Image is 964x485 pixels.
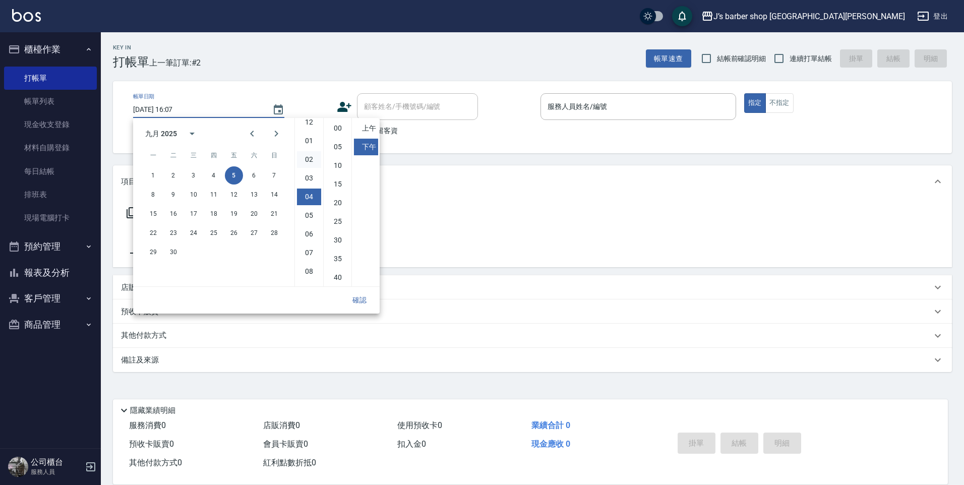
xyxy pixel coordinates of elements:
[164,166,183,185] button: 2
[397,420,442,430] span: 使用預收卡 0
[185,166,203,185] button: 3
[4,233,97,260] button: 預約管理
[31,457,82,467] h5: 公司櫃台
[113,165,952,198] div: 項目消費
[326,269,350,286] li: 40 minutes
[164,186,183,204] button: 9
[205,224,223,242] button: 25
[144,205,162,223] button: 15
[185,145,203,165] span: 星期三
[4,136,97,159] a: 材料自購登錄
[354,139,378,155] li: 下午
[113,55,149,69] h3: 打帳單
[8,457,28,477] img: Person
[225,205,243,223] button: 19
[240,122,264,146] button: Previous month
[144,145,162,165] span: 星期一
[205,166,223,185] button: 4
[144,166,162,185] button: 1
[245,224,263,242] button: 27
[531,439,570,449] span: 現金應收 0
[326,251,350,267] li: 35 minutes
[245,205,263,223] button: 20
[744,93,766,113] button: 指定
[4,113,97,136] a: 現金收支登錄
[295,118,323,286] ul: Select hours
[121,355,159,366] p: 備註及來源
[297,133,321,149] li: 1 hours
[672,6,692,26] button: save
[326,176,350,193] li: 15 minutes
[265,186,283,204] button: 14
[113,348,952,372] div: 備註及來源
[4,36,97,63] button: 櫃檯作業
[326,139,350,155] li: 5 minutes
[265,224,283,242] button: 28
[180,122,204,146] button: calendar view is open, switch to year view
[121,176,151,187] p: 項目消費
[343,291,376,310] button: 確認
[164,205,183,223] button: 16
[326,195,350,211] li: 20 minutes
[205,145,223,165] span: 星期四
[185,205,203,223] button: 17
[697,6,909,27] button: J’s barber shop [GEOGRAPHIC_DATA][PERSON_NAME]
[297,114,321,131] li: 12 hours
[265,166,283,185] button: 7
[297,263,321,280] li: 8 hours
[133,101,262,118] input: YYYY/MM/DD hh:mm
[185,224,203,242] button: 24
[113,275,952,299] div: 店販銷售
[149,56,201,69] span: 上一筆訂單:#2
[351,118,380,286] ul: Select meridiem
[245,186,263,204] button: 13
[326,120,350,137] li: 0 minutes
[4,160,97,183] a: 每日結帳
[297,189,321,205] li: 4 hours
[263,420,300,430] span: 店販消費 0
[265,205,283,223] button: 21
[354,120,378,137] li: 上午
[4,90,97,113] a: 帳單列表
[185,186,203,204] button: 10
[164,145,183,165] span: 星期二
[121,330,171,341] p: 其他付款方式
[225,224,243,242] button: 26
[790,53,832,64] span: 連續打單結帳
[713,10,905,23] div: J’s barber shop [GEOGRAPHIC_DATA][PERSON_NAME]
[4,67,97,90] a: 打帳單
[531,420,570,430] span: 業績合計 0
[913,7,952,26] button: 登出
[266,98,290,122] button: Choose date, selected date is 2025-09-05
[263,458,316,467] span: 紅利點數折抵 0
[765,93,794,113] button: 不指定
[297,245,321,261] li: 7 hours
[225,166,243,185] button: 5
[129,439,174,449] span: 預收卡販賣 0
[144,224,162,242] button: 22
[205,186,223,204] button: 11
[4,285,97,312] button: 客戶管理
[297,207,321,224] li: 5 hours
[113,44,149,51] h2: Key In
[121,307,159,317] p: 預收卡販賣
[164,224,183,242] button: 23
[263,439,308,449] span: 會員卡販賣 0
[130,405,175,416] p: 隱藏業績明細
[397,439,426,449] span: 扣入金 0
[717,53,766,64] span: 結帳前確認明細
[326,213,350,230] li: 25 minutes
[31,467,82,476] p: 服務人員
[4,260,97,286] button: 報表及分析
[326,157,350,174] li: 10 minutes
[264,122,288,146] button: Next month
[129,458,182,467] span: 其他付款方式 0
[225,186,243,204] button: 12
[297,282,321,298] li: 9 hours
[245,145,263,165] span: 星期六
[297,170,321,187] li: 3 hours
[4,183,97,206] a: 排班表
[12,9,41,22] img: Logo
[121,282,151,293] p: 店販銷售
[646,49,691,68] button: 帳單速查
